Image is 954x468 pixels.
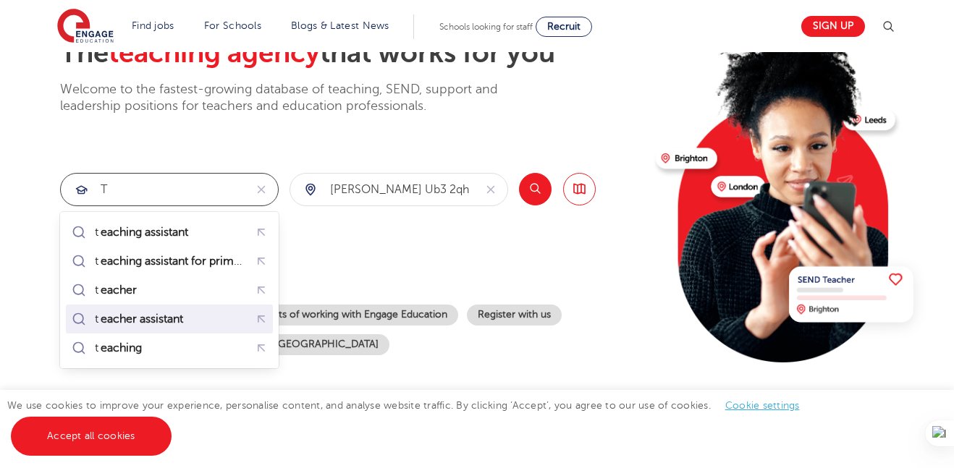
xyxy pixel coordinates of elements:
button: Clear [245,174,278,205]
button: Fill query with "teacher assistant" [250,307,272,330]
span: Recruit [547,21,581,32]
div: t [95,341,144,355]
a: Blogs & Latest News [291,20,389,31]
div: t [95,283,139,297]
a: Benefits of working with Engage Education [238,305,458,326]
div: t [95,254,245,268]
a: For Schools [204,20,261,31]
mark: eaching assistant for primary [98,252,252,270]
div: t [95,312,185,326]
a: Accept all cookies [11,417,172,456]
div: Submit [290,173,508,206]
div: Submit [60,173,279,206]
a: Register with us [467,305,562,326]
mark: eaching [98,339,144,357]
button: Fill query with "teaching assistant for primary" [250,250,272,272]
button: Search [519,173,552,205]
a: Cookie settings [725,400,800,411]
span: teaching agency [109,38,320,69]
span: We use cookies to improve your experience, personalise content, and analyse website traffic. By c... [7,400,814,441]
p: Trending searches [60,264,644,290]
mark: eacher [98,281,139,299]
span: Schools looking for staff [439,22,533,32]
mark: eacher assistant [98,310,185,328]
input: Submit [61,174,245,205]
a: Sign up [801,16,865,37]
a: Recruit [536,17,592,37]
div: t [95,225,190,239]
ul: Submit [66,218,273,362]
img: Engage Education [57,9,114,45]
button: Fill query with "teaching" [250,336,272,359]
p: Welcome to the fastest-growing database of teaching, SEND, support and leadership positions for t... [60,81,538,115]
a: Find jobs [132,20,174,31]
mark: eaching assistant [98,224,190,241]
input: Submit [290,174,474,205]
button: Fill query with "teaching assistant" [250,221,272,243]
button: Clear [474,174,507,205]
h2: The that works for you [60,37,644,70]
button: Fill query with "teacher" [250,278,272,301]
